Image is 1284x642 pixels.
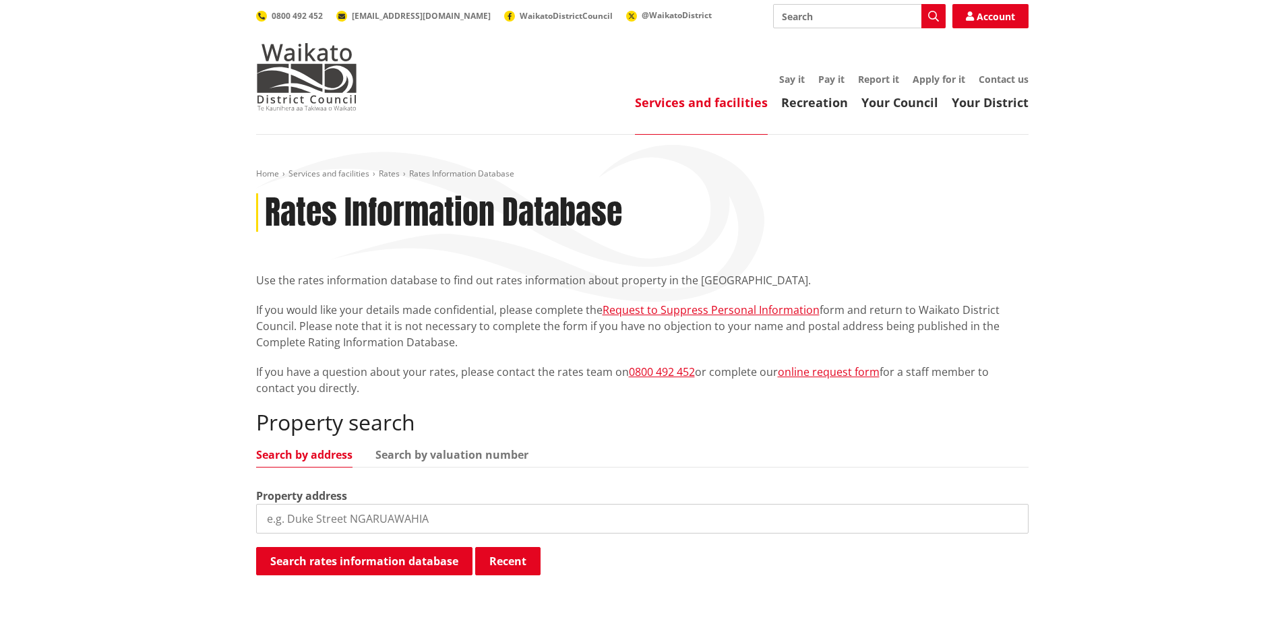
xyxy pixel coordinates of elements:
[256,449,353,460] a: Search by address
[773,4,946,28] input: Search input
[952,4,1029,28] a: Account
[375,449,528,460] a: Search by valuation number
[520,10,613,22] span: WaikatoDistrictCouncil
[861,94,938,110] a: Your Council
[256,504,1029,534] input: e.g. Duke Street NGARUAWAHIA
[629,364,695,379] a: 0800 492 452
[256,547,472,575] button: Search rates information database
[352,10,491,22] span: [EMAIL_ADDRESS][DOMAIN_NAME]
[256,272,1029,288] p: Use the rates information database to find out rates information about property in the [GEOGRAPHI...
[642,9,712,21] span: @WaikatoDistrict
[979,73,1029,86] a: Contact us
[256,168,279,179] a: Home
[256,364,1029,396] p: If you have a question about your rates, please contact the rates team on or complete our for a s...
[256,43,357,110] img: Waikato District Council - Te Kaunihera aa Takiwaa o Waikato
[504,10,613,22] a: WaikatoDistrictCouncil
[635,94,768,110] a: Services and facilities
[626,9,712,21] a: @WaikatoDistrict
[265,193,622,232] h1: Rates Information Database
[256,410,1029,435] h2: Property search
[379,168,400,179] a: Rates
[781,94,848,110] a: Recreation
[913,73,965,86] a: Apply for it
[858,73,899,86] a: Report it
[409,168,514,179] span: Rates Information Database
[272,10,323,22] span: 0800 492 452
[779,73,805,86] a: Say it
[256,10,323,22] a: 0800 492 452
[778,364,880,379] a: online request form
[256,302,1029,350] p: If you would like your details made confidential, please complete the form and return to Waikato ...
[288,168,369,179] a: Services and facilities
[952,94,1029,110] a: Your District
[256,168,1029,180] nav: breadcrumb
[818,73,845,86] a: Pay it
[603,302,820,317] a: Request to Suppress Personal Information
[256,488,347,504] label: Property address
[475,547,541,575] button: Recent
[336,10,491,22] a: [EMAIL_ADDRESS][DOMAIN_NAME]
